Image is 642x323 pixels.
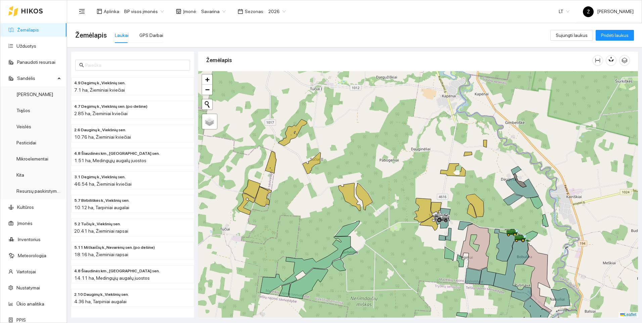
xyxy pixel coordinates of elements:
span: + [205,75,210,84]
span: 4.8 Šiaudinės km., Papilės sen. [74,268,160,274]
a: Meteorologija [18,253,46,258]
a: Įmonės [17,221,33,226]
span: Sujungti laukus [556,32,588,39]
a: PPIS [16,317,26,323]
span: search [79,63,84,67]
span: 4.8 Šiaudinės km., Papilės sen. [74,150,160,157]
a: Pesticidai [16,140,36,145]
a: Panaudoti resursai [17,59,55,65]
a: Kultūros [17,204,34,210]
span: 5.11 Mitkaičių k., Nevarėnų sen. (po dešine) [74,244,155,251]
span: 7.1 ha, Žieminiai kviečiai [74,87,125,93]
a: Zoom out [202,85,212,95]
span: − [205,85,210,94]
span: 20.41 ha, Žieminiai rapsai [74,228,128,234]
span: LT [559,6,569,16]
span: 10.12 ha, Tarpiniai augalai [74,205,129,210]
a: Žemėlapis [17,27,39,33]
a: Mikroelementai [16,156,48,161]
span: calendar [238,9,243,14]
span: 5.2 Tučių k., Viekšnių sen. [74,221,121,227]
span: 4.7 Degimų k., Viekšnių sen. (po dešine) [74,103,147,110]
a: Pridėti laukus [596,33,634,38]
button: Sujungti laukus [550,30,593,41]
a: Leaflet [620,312,636,317]
span: column-width [593,58,603,63]
span: [PERSON_NAME] [583,9,634,14]
a: Nustatymai [16,285,40,290]
span: Pridėti laukus [601,32,629,39]
a: Inventorius [18,237,41,242]
a: Veislės [16,124,31,129]
span: layout [97,9,102,14]
a: Sujungti laukus [550,33,593,38]
span: 1.51 ha, Medingųjų augalų juostos [74,158,146,163]
input: Paieška [85,61,186,69]
span: 4.9 Degimų k., Viekšnių sen. [74,80,126,86]
span: BP visos įmonės [124,6,164,16]
span: 3.1 Degimų k., Viekšnių sen. [74,174,126,180]
span: 10.76 ha, Žieminiai kviečiai [74,134,131,140]
button: Initiate a new search [202,99,212,109]
span: shop [176,9,181,14]
span: 2.10 Dauginų k., Viekšnių sen. [74,291,129,298]
a: Kita [16,172,24,178]
div: Laukai [115,32,129,39]
span: Savarina [201,6,226,16]
span: 2.85 ha, Žieminiai kviečiai [74,111,128,116]
button: column-width [592,55,603,66]
div: GPS Darbai [139,32,163,39]
span: Sezonas : [245,8,264,15]
span: menu-fold [79,8,85,14]
a: Resursų paskirstymas [16,188,62,194]
span: Įmonė : [183,8,197,15]
a: Vartotojai [16,269,36,274]
a: Trąšos [16,108,30,113]
span: Ž [587,6,590,17]
span: 2026 [268,6,286,16]
a: Zoom in [202,75,212,85]
span: 5.7 Birbiliškės k., Viekšnių sen. [74,197,130,204]
span: 18.16 ha, Žieminiai rapsai [74,252,128,257]
span: 46.54 ha, Žieminiai kviečiai [74,181,132,187]
a: Ūkio analitika [16,301,44,307]
span: 2.6 Dauginų k., Viekšnių sen. [74,127,126,133]
span: 14.11 ha, Medingųjų augalų juostos [74,275,150,281]
span: Žemėlapis [75,30,107,41]
a: Užduotys [16,43,36,49]
a: Layers [202,114,217,129]
button: Pridėti laukus [596,30,634,41]
div: Žemėlapis [206,51,592,70]
span: Sandėlis [17,72,55,85]
span: 4.36 ha, Tarpiniai augalai [74,299,127,304]
span: Aplinka : [104,8,120,15]
a: [PERSON_NAME] [16,92,53,97]
button: menu-fold [75,5,89,18]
